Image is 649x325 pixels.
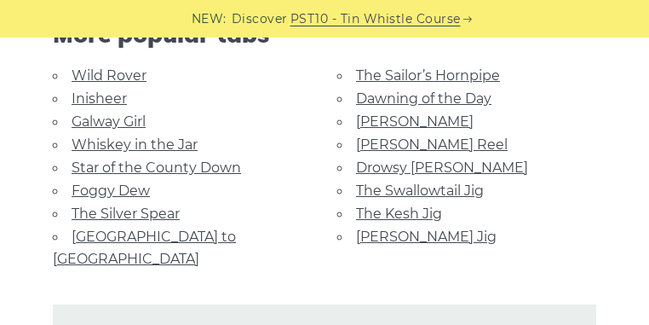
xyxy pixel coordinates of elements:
[72,183,150,199] a: Foggy Dew
[192,9,227,29] span: NEW:
[72,160,241,176] a: Star of the County Down
[72,206,180,222] a: The Silver Spear
[72,90,127,107] a: Inisheer
[356,136,508,153] a: [PERSON_NAME] Reel
[53,20,596,49] span: More popular tabs
[232,9,288,29] span: Discover
[356,113,474,130] a: [PERSON_NAME]
[356,229,497,245] a: [PERSON_NAME] Jig
[356,160,528,176] a: Drowsy [PERSON_NAME]
[72,136,198,153] a: Whiskey in the Jar
[53,229,236,267] a: [GEOGRAPHIC_DATA] to [GEOGRAPHIC_DATA]
[356,183,484,199] a: The Swallowtail Jig
[356,90,491,107] a: Dawning of the Day
[356,67,500,84] a: The Sailor’s Hornpipe
[72,67,146,84] a: Wild Rover
[72,113,146,130] a: Galway Girl
[356,206,442,222] a: The Kesh Jig
[290,9,461,29] a: PST10 - Tin Whistle Course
